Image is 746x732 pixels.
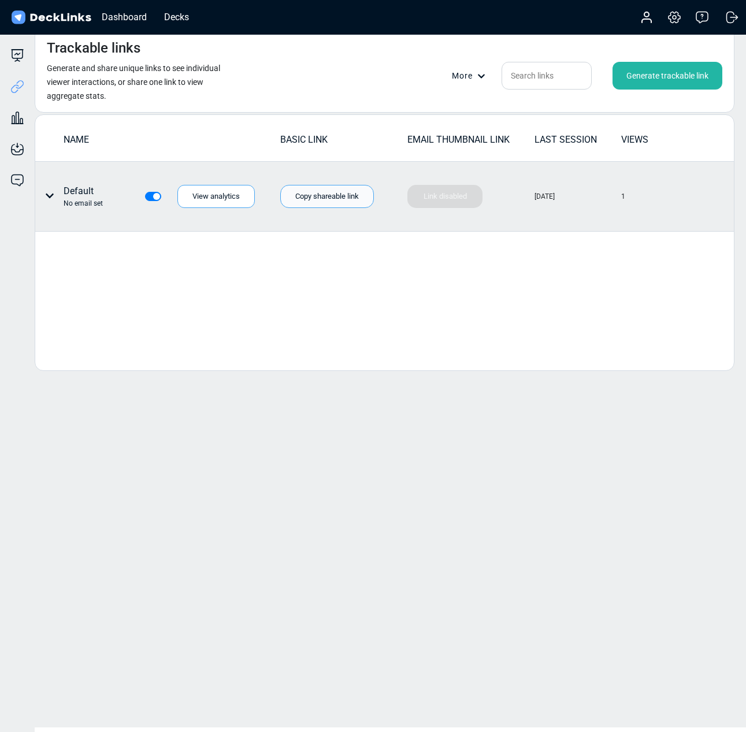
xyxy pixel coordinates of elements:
[535,133,620,147] div: LAST SESSION
[621,191,625,202] div: 1
[280,185,374,208] div: Copy shareable link
[64,184,103,209] div: Default
[535,191,555,202] div: [DATE]
[452,70,492,82] div: More
[9,9,93,26] img: DeckLinks
[621,133,707,147] div: VIEWS
[158,10,195,24] div: Decks
[502,62,592,90] input: Search links
[64,198,103,209] div: No email set
[47,40,140,57] h4: Trackable links
[47,64,220,101] small: Generate and share unique links to see individual viewer interactions, or share one link to view ...
[407,132,534,153] td: EMAIL THUMBNAIL LINK
[280,132,407,153] td: BASIC LINK
[96,10,153,24] div: Dashboard
[177,185,255,208] div: View analytics
[613,62,722,90] div: Generate trackable link
[64,133,279,147] div: NAME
